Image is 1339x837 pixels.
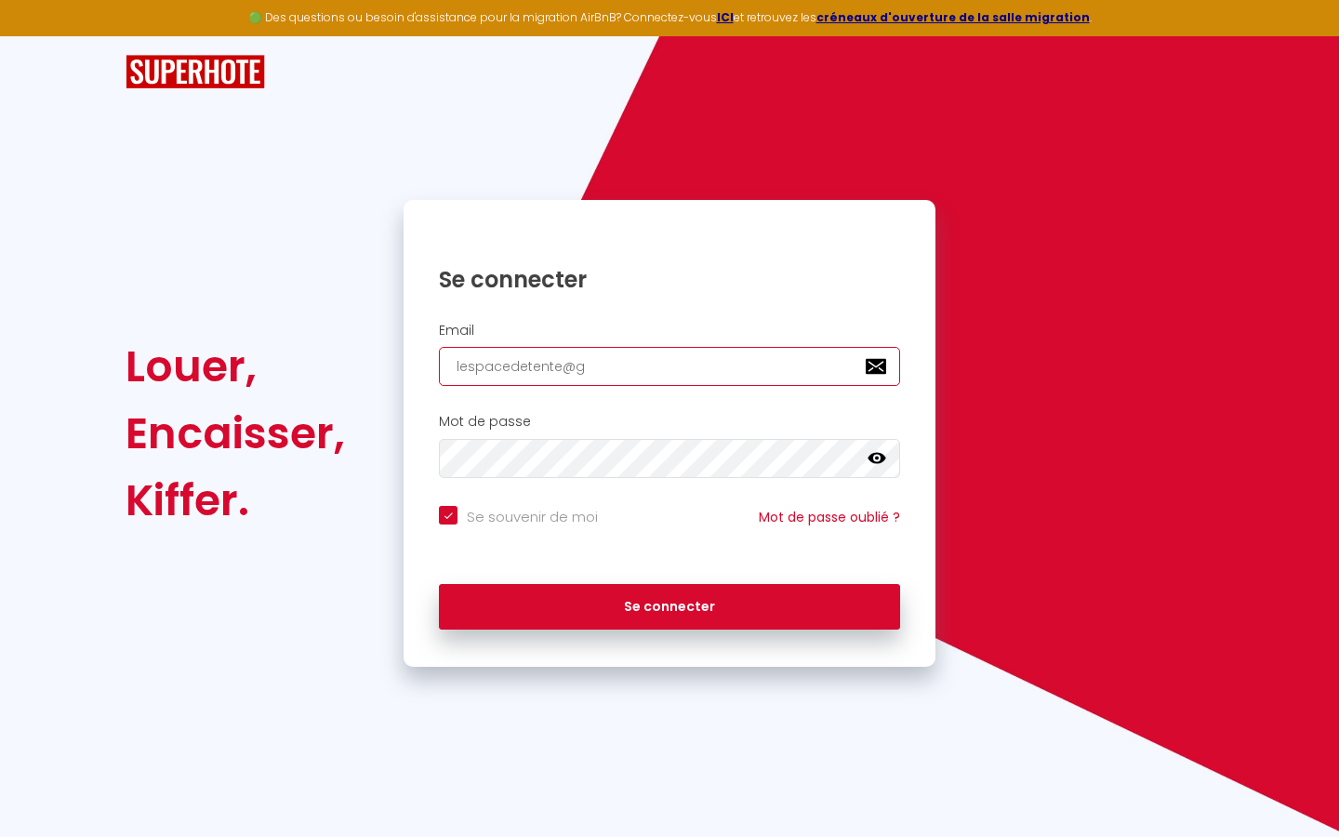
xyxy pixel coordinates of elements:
[126,55,265,89] img: SuperHote logo
[439,414,900,430] h2: Mot de passe
[15,7,71,63] button: Ouvrir le widget de chat LiveChat
[126,467,345,534] div: Kiffer.
[126,400,345,467] div: Encaisser,
[717,9,734,25] a: ICI
[126,333,345,400] div: Louer,
[439,323,900,339] h2: Email
[759,508,900,526] a: Mot de passe oublié ?
[439,265,900,294] h1: Se connecter
[439,347,900,386] input: Ton Email
[816,9,1090,25] a: créneaux d'ouverture de la salle migration
[439,584,900,631] button: Se connecter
